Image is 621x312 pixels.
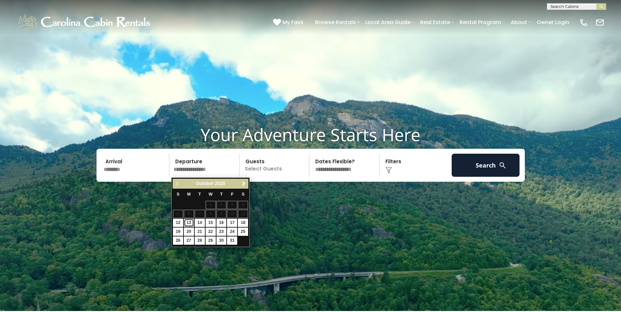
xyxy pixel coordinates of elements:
[173,219,183,227] a: 12
[241,154,309,177] p: Select Guests
[184,219,194,227] a: 13
[184,228,194,236] a: 20
[177,192,179,197] span: Sunday
[452,154,520,177] button: Search
[5,124,616,145] h1: Your Adventure Starts Here
[385,167,392,173] img: filter--v1.png
[227,219,237,227] a: 17
[216,228,227,236] a: 23
[206,228,216,236] a: 22
[417,16,453,28] a: Real Estate
[240,180,248,188] a: Next
[187,192,191,197] span: Monday
[231,192,234,197] span: Friday
[312,16,359,28] a: Browse Rentals
[498,161,507,170] img: search-regular-white.png
[238,228,248,236] a: 25
[579,18,588,27] img: phone-regular-white.png
[242,192,244,197] span: Saturday
[507,16,530,28] a: About
[173,236,183,245] a: 26
[456,16,504,28] a: Rental Program
[220,192,223,197] span: Thursday
[206,236,216,245] a: 29
[195,228,205,236] a: 21
[362,16,414,28] a: Local Area Guide
[173,228,183,236] a: 19
[227,228,237,236] a: 24
[209,192,212,197] span: Wednesday
[16,13,153,32] img: White-1-1-2.png
[533,16,573,28] a: Owner Login
[595,18,605,27] img: mail-regular-white.png
[195,236,205,245] a: 28
[273,18,305,27] a: My Favs
[206,219,216,227] a: 15
[216,236,227,245] a: 30
[184,236,194,245] a: 27
[227,236,237,245] a: 31
[215,181,225,186] span: 2025
[216,219,227,227] a: 16
[195,219,205,227] a: 14
[282,18,303,26] span: My Favs
[241,181,246,186] span: Next
[238,219,248,227] a: 18
[198,192,201,197] span: Tuesday
[196,181,214,186] span: October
